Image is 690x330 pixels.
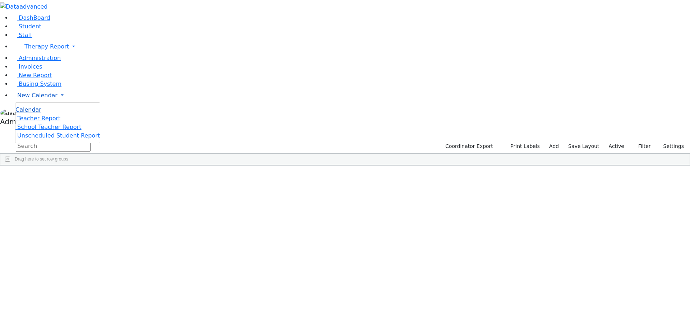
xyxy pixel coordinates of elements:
[15,157,68,162] span: Drag here to set row groups
[15,132,100,139] a: Unscheduled Student Report
[629,141,654,152] button: Filter
[11,23,41,30] a: Student
[15,115,60,122] a: Teacher Report
[11,72,52,79] a: New Report
[19,32,32,38] span: Staff
[11,63,42,70] a: Invoices
[654,141,687,152] button: Settings
[502,141,543,152] button: Print Labels
[15,106,41,114] a: Calendar
[19,72,52,79] span: New Report
[11,55,61,61] a: Administration
[11,80,61,87] a: Busing System
[19,55,61,61] span: Administration
[19,80,61,87] span: Busing System
[546,141,562,152] a: Add
[19,63,42,70] span: Invoices
[11,32,32,38] a: Staff
[19,23,41,30] span: Student
[19,14,50,21] span: DashBoard
[15,102,100,143] ul: Therapy Report
[17,92,57,99] span: New Calendar
[17,132,100,139] span: Unscheduled Student Report
[11,39,690,54] a: Therapy Report
[16,141,91,152] input: Search
[15,124,81,130] a: School Teacher Report
[24,43,69,50] span: Therapy Report
[15,106,41,113] span: Calendar
[11,14,50,21] a: DashBoard
[11,88,690,103] a: New Calendar
[17,115,60,122] span: Teacher Report
[565,141,602,152] button: Save Layout
[17,124,81,130] span: School Teacher Report
[606,141,627,152] label: Active
[441,141,496,152] button: Coordinator Export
